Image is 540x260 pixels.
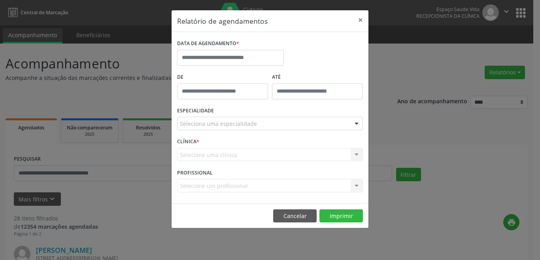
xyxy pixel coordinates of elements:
button: Close [353,10,368,30]
span: Seleciona uma especialidade [180,120,257,128]
label: CLÍNICA [177,136,199,148]
label: De [177,71,268,84]
label: ATÉ [272,71,363,84]
label: ESPECIALIDADE [177,105,214,117]
label: DATA DE AGENDAMENTO [177,38,239,50]
button: Imprimir [319,209,363,223]
label: PROFISSIONAL [177,167,213,179]
button: Cancelar [273,209,317,223]
h5: Relatório de agendamentos [177,16,268,26]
